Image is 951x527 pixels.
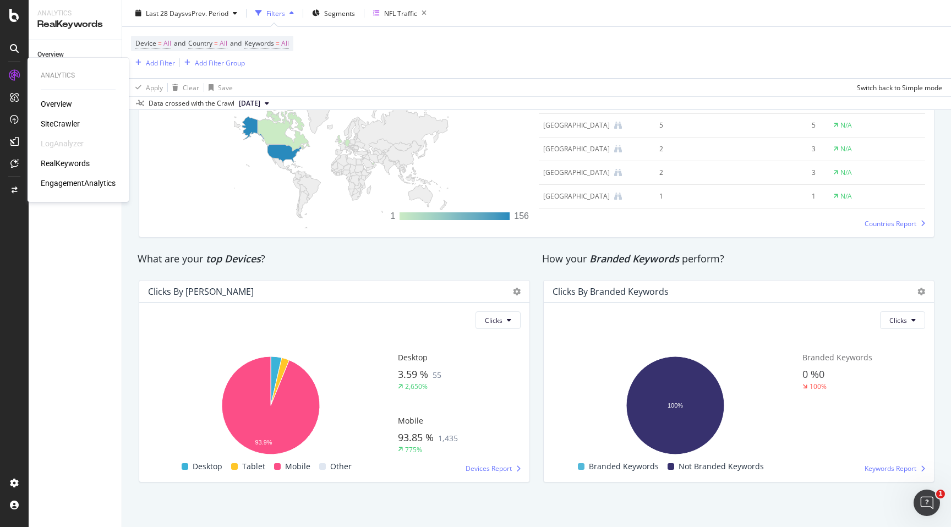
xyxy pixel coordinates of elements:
[37,49,114,61] a: Overview
[466,464,512,473] span: Devices Report
[146,8,185,18] span: Last 28 Days
[308,4,359,22] button: Segments
[840,120,852,130] div: N/A
[542,252,936,266] div: How your perform?
[281,36,289,51] span: All
[146,58,175,67] div: Add Filter
[41,158,90,169] a: RealKeywords
[214,39,218,48] span: =
[180,56,245,69] button: Add Filter Group
[41,138,84,149] div: LogAnalyzer
[149,98,234,108] div: Data crossed with the Crawl
[193,460,222,473] span: Desktop
[736,144,816,154] div: 3
[131,56,175,69] button: Add Filter
[553,286,669,297] div: Clicks By Branded Keywords
[865,464,925,473] a: Keywords Report
[183,83,199,92] div: Clear
[438,433,458,443] span: 1,435
[37,9,113,18] div: Analytics
[41,71,116,80] div: Analytics
[37,18,113,31] div: RealKeywords
[914,490,940,516] iframe: Intercom live chat
[41,178,116,189] a: EngagementAnalytics
[936,490,945,498] span: 1
[514,210,529,223] div: 156
[485,316,502,325] span: Clicks
[390,210,395,223] div: 1
[865,219,925,228] a: Countries Report
[266,8,285,18] div: Filters
[659,144,721,154] div: 2
[148,350,393,460] div: A chart.
[889,316,907,325] span: Clicks
[543,120,610,130] div: Canada
[840,191,852,201] div: N/A
[802,367,819,381] span: 0 %
[369,4,431,22] button: NFL Traffic
[163,36,171,51] span: All
[852,79,942,96] button: Switch back to Simple mode
[405,382,428,391] div: 2,650%
[206,252,261,265] span: top Devices
[398,431,434,444] span: 93.85 %
[195,58,245,67] div: Add Filter Group
[589,252,679,265] span: Branded Keywords
[135,39,156,48] span: Device
[819,367,824,381] span: 0
[330,460,352,473] span: Other
[736,120,816,130] div: 5
[802,352,872,363] span: Branded Keywords
[405,445,422,454] div: 775%
[659,168,721,178] div: 2
[543,168,610,178] div: Germany
[880,311,925,329] button: Clicks
[543,144,610,154] div: United Kingdom
[736,191,816,201] div: 1
[736,168,816,178] div: 3
[188,39,212,48] span: Country
[244,39,274,48] span: Keywords
[840,144,852,154] div: N/A
[168,79,199,96] button: Clear
[865,464,916,473] span: Keywords Report
[398,367,428,381] span: 3.59 %
[398,415,423,426] span: Mobile
[466,464,521,473] a: Devices Report
[589,460,659,473] span: Branded Keywords
[146,83,163,92] div: Apply
[679,460,764,473] span: Not Branded Keywords
[433,370,441,380] span: 55
[324,8,355,18] span: Segments
[543,191,610,201] div: United Arab Emirates
[204,79,233,96] button: Save
[242,460,265,473] span: Tablet
[475,311,521,329] button: Clicks
[234,97,274,110] button: [DATE]
[37,49,64,61] div: Overview
[239,98,260,108] span: 2025 Aug. 9th
[398,352,428,363] span: Desktop
[553,350,798,460] svg: A chart.
[148,286,254,297] div: Clicks by [PERSON_NAME]
[220,36,227,51] span: All
[41,118,80,129] a: SiteCrawler
[659,191,721,201] div: 1
[185,8,228,18] span: vs Prev. Period
[840,168,852,178] div: N/A
[174,39,185,48] span: and
[218,83,233,92] div: Save
[285,460,310,473] span: Mobile
[131,79,163,96] button: Apply
[659,120,721,130] div: 5
[138,252,531,266] div: What are your ?
[41,98,72,109] a: Overview
[857,83,942,92] div: Switch back to Simple mode
[668,402,683,408] text: 100%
